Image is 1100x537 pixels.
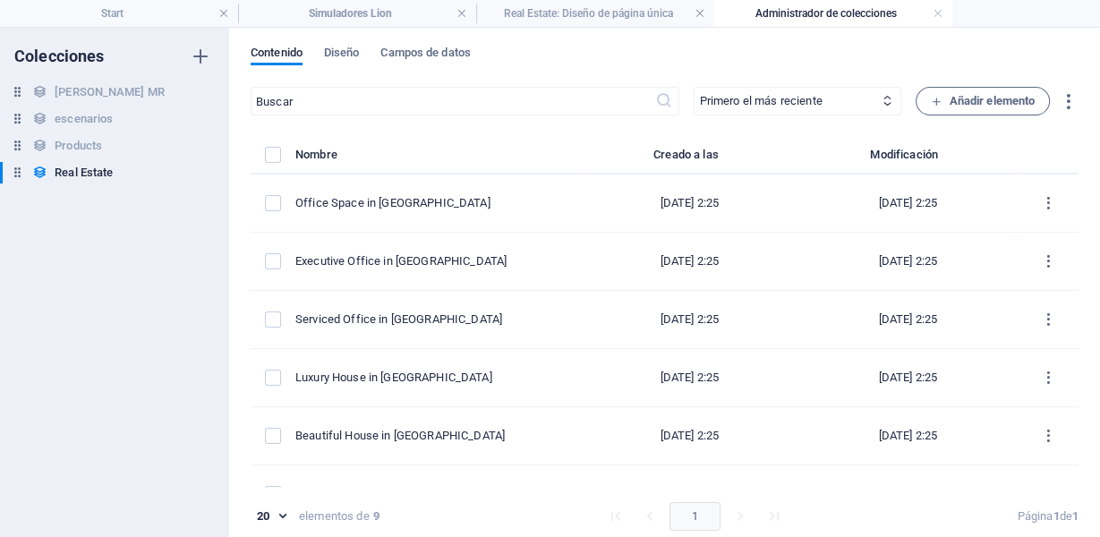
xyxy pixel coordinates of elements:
[299,508,370,524] div: elementos de
[596,370,783,386] div: [DATE] 2:25
[251,87,655,115] input: Buscar
[596,428,783,444] div: [DATE] 2:25
[373,508,379,524] strong: 9
[714,4,952,23] h4: Administrador de colecciones
[190,46,211,67] i: Crear colección
[812,195,1004,211] div: [DATE] 2:25
[295,311,567,328] div: Serviced Office in Denver
[1053,509,1059,523] strong: 1
[812,486,1004,502] div: [DATE] 2:25
[812,428,1004,444] div: [DATE] 2:25
[295,195,567,211] div: Office Space in [GEOGRAPHIC_DATA]
[295,486,567,502] div: Modern House in [GEOGRAPHIC_DATA]
[55,108,113,130] h6: escenarios
[14,46,105,67] h6: Colecciones
[916,87,1051,115] button: Añadir elemento
[596,486,783,502] div: [DATE] 2:25
[380,42,470,67] span: Campos de datos
[238,4,476,23] h4: Simuladores Lion
[1072,509,1079,523] strong: 1
[797,144,1019,175] th: Modificación
[55,162,113,183] h6: Real Estate
[251,42,303,67] span: Contenido
[295,144,582,175] th: Nombre
[596,253,783,269] div: [DATE] 2:25
[596,195,783,211] div: [DATE] 2:25
[55,81,165,103] h6: [PERSON_NAME] MR
[669,502,721,531] button: page 1
[476,4,714,23] h4: Real Estate: Diseño de página única
[324,42,360,67] span: Diseño
[251,508,292,524] div: 20
[1018,508,1079,524] div: Página de
[931,90,1036,112] span: Añadir elemento
[596,311,783,328] div: [DATE] 2:25
[812,253,1004,269] div: [DATE] 2:25
[295,428,567,444] div: Beautiful House in Anaheim
[812,311,1004,328] div: [DATE] 2:25
[812,370,1004,386] div: [DATE] 2:25
[295,253,567,269] div: Executive Office in Anaheim
[599,502,791,531] nav: pagination navigation
[55,135,102,157] h6: Products
[582,144,797,175] th: Creado a las
[295,370,567,386] div: Luxury House in [GEOGRAPHIC_DATA]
